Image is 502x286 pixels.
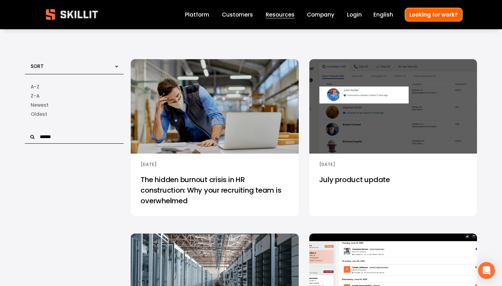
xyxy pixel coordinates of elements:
span: Sort [31,63,44,70]
a: July product update [309,169,477,216]
img: The hidden burnout crisis in HR construction: Why your recruiting team is overwhelmed [130,59,299,154]
a: Date [31,100,118,110]
img: Skillit [40,4,104,25]
time: [DATE] [319,161,335,167]
a: Alphabetical [31,82,118,91]
span: Oldest [31,111,47,118]
a: Looking for work? [405,8,463,21]
a: Date [31,110,118,119]
a: Platform [185,10,209,19]
span: Newest [31,101,49,109]
a: Customers [222,10,253,19]
a: The hidden burnout crisis in HR construction: Why your recruiting team is overwhelmed [131,169,298,216]
a: Company [307,10,334,19]
img: July product update [308,59,478,154]
span: A-Z [31,83,39,91]
time: [DATE] [141,161,156,167]
a: Alphabetical [31,91,118,100]
a: Login [347,10,362,19]
span: Z-A [31,92,39,100]
div: Open Intercom Messenger [478,262,495,279]
div: language picker [373,10,393,19]
span: English [373,11,393,19]
span: Resources [266,11,295,19]
a: folder dropdown [266,10,295,19]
